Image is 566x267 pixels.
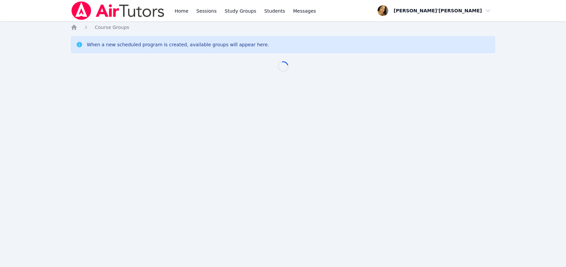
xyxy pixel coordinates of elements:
[95,24,129,31] a: Course Groups
[95,25,129,30] span: Course Groups
[71,24,495,31] nav: Breadcrumb
[71,1,165,20] img: Air Tutors
[293,8,316,14] span: Messages
[87,41,269,48] div: When a new scheduled program is created, available groups will appear here.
